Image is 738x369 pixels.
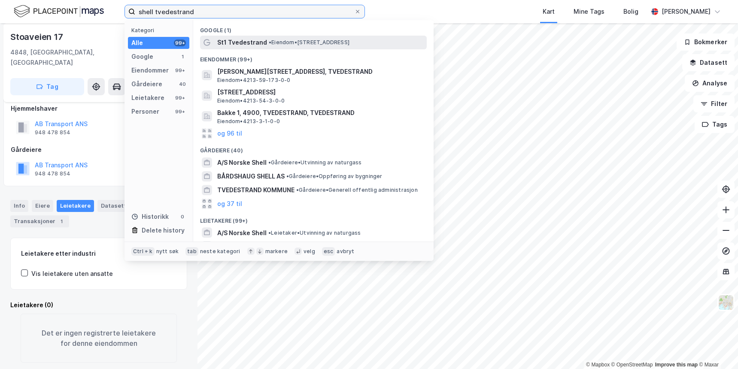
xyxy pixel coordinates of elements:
div: Historikk [131,212,169,222]
div: 948 478 854 [35,170,70,177]
div: Leietakere [131,93,164,103]
span: Gårdeiere • Generell offentlig administrasjon [296,187,418,194]
div: 0 [179,213,186,220]
span: Gårdeiere • Oppføring av bygninger [286,173,383,180]
div: Leietakere [57,200,94,212]
div: Kontrollprogram for chat [695,328,738,369]
span: Leietaker • Utvinning av naturgass [268,230,361,236]
span: • [268,159,271,166]
button: Tag [10,78,84,95]
div: 1 [57,217,66,226]
div: tab [185,247,198,256]
div: Stoaveien 17 [10,30,65,44]
div: 948 478 854 [35,129,70,136]
div: Ctrl + k [131,247,155,256]
button: Bokmerker [677,33,735,51]
div: Transaksjoner [10,215,69,227]
div: 1 [179,53,186,60]
span: Bakke 1, 4900, TVEDESTRAND, TVEDESTRAND [217,108,423,118]
div: 99+ [174,94,186,101]
div: [PERSON_NAME] [662,6,711,17]
span: • [268,230,271,236]
span: Gårdeiere • Utvinning av naturgass [268,159,362,166]
div: velg [304,248,315,255]
div: Leietakere (0) [10,300,187,310]
div: Eiere [32,200,53,212]
a: Improve this map [655,362,698,368]
div: 99+ [174,67,186,74]
div: Mine Tags [574,6,604,17]
div: esc [322,247,335,256]
div: Gårdeiere (40) [193,140,434,156]
div: Datasett [97,200,130,212]
button: og 96 til [217,128,242,139]
a: OpenStreetMap [611,362,653,368]
span: Eiendom • 4213-59-173-0-0 [217,77,291,84]
div: Gårdeiere [131,79,162,89]
div: neste kategori [200,248,240,255]
span: • [286,173,289,179]
span: Eiendom • [STREET_ADDRESS] [269,39,349,46]
img: Z [718,294,734,311]
button: Filter [693,95,735,112]
span: [PERSON_NAME][STREET_ADDRESS], TVEDESTRAND [217,67,423,77]
input: Søk på adresse, matrikkel, gårdeiere, leietakere eller personer [135,5,354,18]
iframe: Chat Widget [695,328,738,369]
div: Hjemmelshaver [11,103,187,114]
div: Kart [543,6,555,17]
div: nytt søk [156,248,179,255]
div: Google (1) [193,20,434,36]
div: Leietakere etter industri [21,248,176,259]
div: Leietakere (99+) [193,211,434,226]
button: Analyse [685,75,735,92]
div: Kategori [131,27,189,33]
span: Eiendom • 4213-54-3-0-0 [217,97,285,104]
div: Gårdeiere [11,145,187,155]
button: og 37 til [217,199,242,209]
span: • [296,187,299,193]
div: Det er ingen registrerte leietakere for denne eiendommen [21,314,177,363]
button: Tags [695,116,735,133]
div: 40 [179,81,186,88]
span: BÅRDSHAUG SHELL AS [217,171,285,181]
span: Eiendom • 4213-3-1-0-0 [217,118,280,125]
div: Delete history [142,225,185,236]
div: Bolig [623,6,638,17]
span: TVEDESTRAND KOMMUNE [217,185,295,195]
span: A/S Norske Shell [217,157,267,168]
div: 99+ [174,39,186,46]
div: Google [131,51,153,62]
span: [STREET_ADDRESS] [217,87,423,97]
div: markere [265,248,288,255]
div: Info [10,200,28,212]
div: 99+ [174,108,186,115]
div: 4848, [GEOGRAPHIC_DATA], [GEOGRAPHIC_DATA] [10,47,142,68]
button: Datasett [682,54,735,71]
img: logo.f888ab2527a4732fd821a326f86c7f29.svg [14,4,104,19]
span: • [269,39,271,45]
div: Personer [131,106,159,117]
div: Vis leietakere uten ansatte [31,269,113,279]
div: Eiendommer [131,65,169,76]
div: Alle [131,38,143,48]
div: Eiendommer (99+) [193,49,434,65]
div: avbryt [337,248,354,255]
span: St1 Tvedestrand [217,37,267,48]
a: Mapbox [586,362,610,368]
span: A/S Norske Shell [217,228,267,238]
